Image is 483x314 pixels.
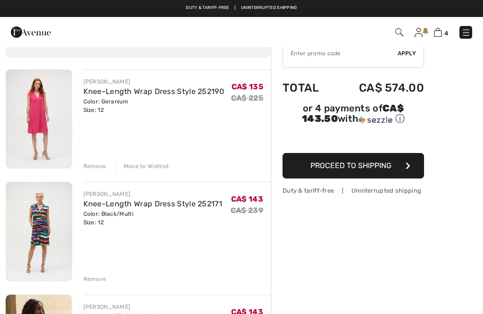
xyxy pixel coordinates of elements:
[83,303,231,311] div: [PERSON_NAME]
[283,128,424,150] iframe: PayPal-paypal
[395,28,403,36] img: Search
[283,186,424,195] div: Duty & tariff-free | Uninterrupted shipping
[83,77,225,86] div: [PERSON_NAME]
[398,49,416,58] span: Apply
[83,210,223,227] div: Color: Black/Multi Size: 12
[283,39,398,68] input: Promo code
[231,93,263,102] s: CA$ 225
[83,199,223,208] a: Knee-Length Wrap Dress Style 252171
[444,30,448,37] span: 4
[283,104,424,128] div: or 4 payments ofCA$ 143.50withSezzle Click to learn more about Sezzle
[83,190,223,198] div: [PERSON_NAME]
[333,72,424,104] td: CA$ 574.00
[283,104,424,125] div: or 4 payments of with
[11,27,51,36] a: 1ère Avenue
[232,82,263,91] span: CA$ 135
[358,116,392,124] img: Sezzle
[83,275,107,283] div: Remove
[283,153,424,178] button: Proceed to Shipping
[83,87,225,96] a: Knee-Length Wrap Dress Style 252190
[283,72,333,104] td: Total
[231,206,263,215] s: CA$ 239
[116,162,169,170] div: Move to Wishlist
[6,182,72,281] img: Knee-Length Wrap Dress Style 252171
[302,102,404,124] span: CA$ 143.50
[6,69,72,169] img: Knee-Length Wrap Dress Style 252190
[434,28,442,37] img: Shopping Bag
[83,162,107,170] div: Remove
[11,23,51,42] img: 1ère Avenue
[231,195,263,204] span: CA$ 143
[186,5,297,10] a: Duty & tariff-free | Uninterrupted shipping
[310,161,391,170] span: Proceed to Shipping
[415,28,423,37] img: My Info
[461,28,471,37] img: Menu
[83,97,225,114] div: Color: Geranium Size: 12
[434,26,448,38] a: 4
